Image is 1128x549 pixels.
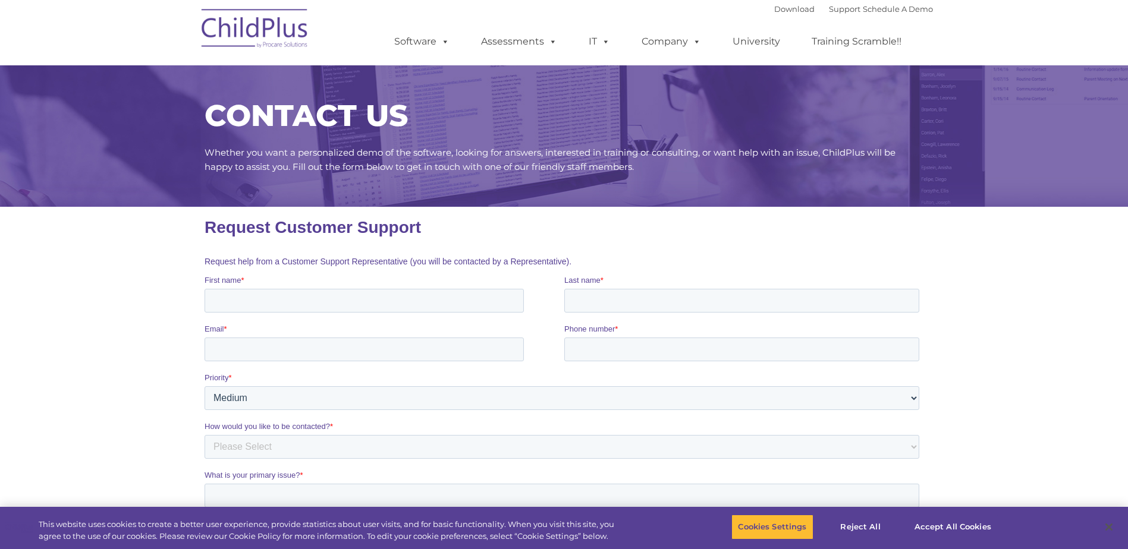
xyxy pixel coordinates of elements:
[196,1,315,60] img: ChildPlus by Procare Solutions
[382,30,461,53] a: Software
[824,515,898,539] button: Reject All
[1096,514,1122,540] button: Close
[774,4,933,14] font: |
[721,30,792,53] a: University
[205,97,408,134] span: CONTACT US
[205,147,896,172] span: Whether you want a personalized demo of the software, looking for answers, interested in training...
[774,4,815,14] a: Download
[630,30,713,53] a: Company
[908,515,998,539] button: Accept All Cookies
[800,30,913,53] a: Training Scramble!!
[577,30,622,53] a: IT
[469,30,569,53] a: Assessments
[731,515,813,539] button: Cookies Settings
[829,4,860,14] a: Support
[863,4,933,14] a: Schedule A Demo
